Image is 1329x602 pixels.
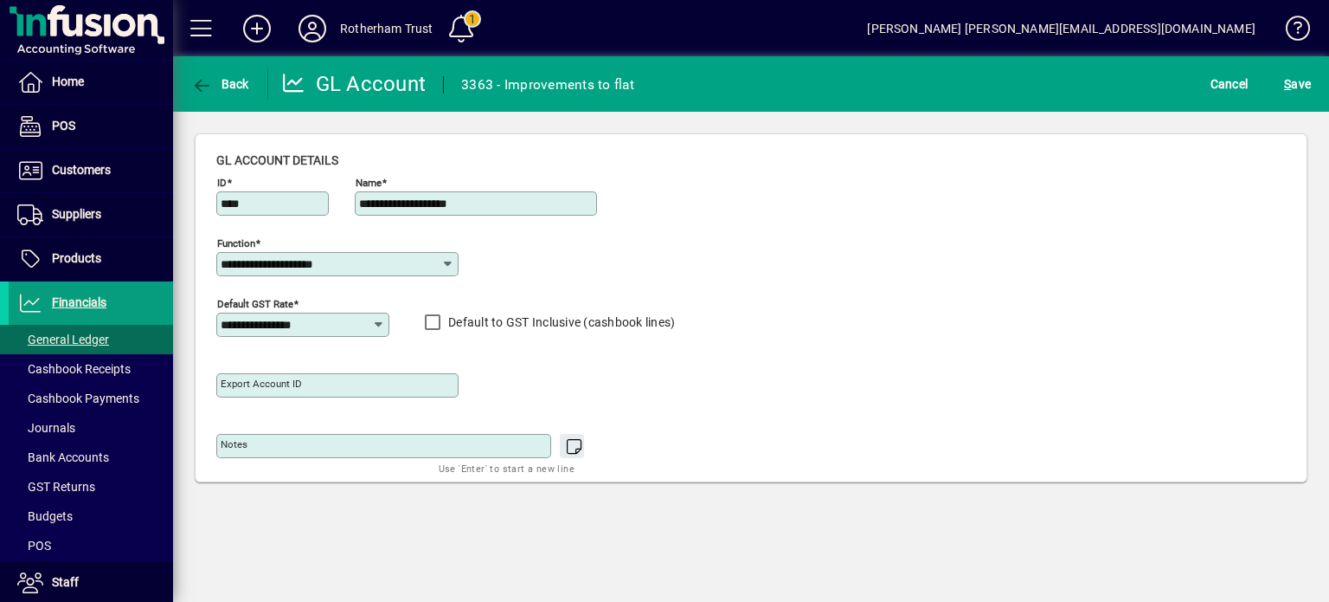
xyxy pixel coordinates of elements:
span: Home [52,74,84,88]
span: Cashbook Receipts [17,362,131,376]
span: Cancel [1210,70,1249,98]
span: Products [52,251,101,265]
span: S [1284,77,1291,91]
label: Default to GST Inclusive (cashbook lines) [445,314,675,331]
span: Suppliers [52,207,101,221]
mat-label: Name [356,177,382,189]
span: Cashbook Payments [17,392,139,405]
a: POS [9,105,173,148]
div: 3363 - Improvements to flat [461,71,634,99]
div: Rotherham Trust [340,15,433,42]
div: GL Account [281,70,427,98]
a: Home [9,61,173,104]
button: Add [229,13,285,44]
button: Cancel [1206,68,1253,100]
a: GST Returns [9,472,173,502]
button: Profile [285,13,340,44]
span: General Ledger [17,333,109,346]
a: Budgets [9,502,173,531]
a: Journals [9,413,173,443]
span: Back [191,77,249,91]
a: General Ledger [9,325,173,354]
div: [PERSON_NAME] [PERSON_NAME][EMAIL_ADDRESS][DOMAIN_NAME] [867,15,1255,42]
app-page-header-button: Back [173,68,268,100]
span: POS [17,539,51,553]
a: Knowledge Base [1273,3,1307,60]
mat-label: Export account ID [221,378,302,390]
mat-hint: Use 'Enter' to start a new line [439,458,575,478]
span: ave [1284,70,1311,98]
mat-label: Function [217,237,255,249]
span: Journals [17,421,75,435]
mat-label: ID [217,177,227,189]
span: Budgets [17,509,73,523]
a: Customers [9,149,173,192]
mat-label: Notes [221,438,247,450]
span: POS [52,119,75,133]
span: Staff [52,575,79,589]
button: Back [187,68,254,100]
a: Products [9,237,173,281]
mat-label: Default GST rate [217,298,293,310]
button: Save [1280,68,1315,100]
span: Customers [52,163,111,177]
span: Financials [52,295,106,309]
a: Cashbook Receipts [9,354,173,384]
a: Suppliers [9,193,173,236]
a: Cashbook Payments [9,384,173,413]
a: Bank Accounts [9,443,173,472]
span: Bank Accounts [17,450,109,464]
a: POS [9,531,173,560]
span: GST Returns [17,480,95,494]
span: GL account details [216,153,338,167]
